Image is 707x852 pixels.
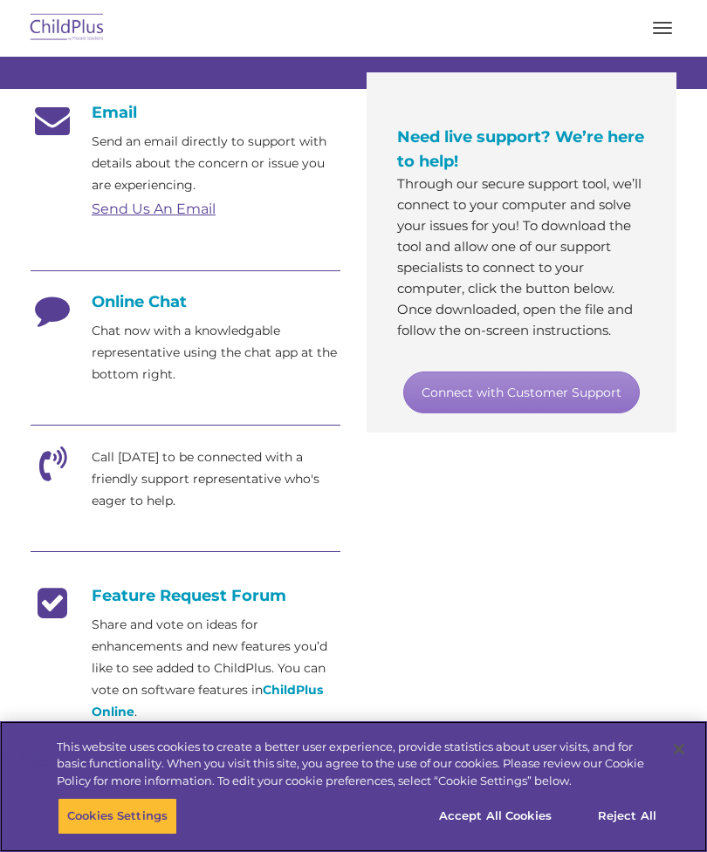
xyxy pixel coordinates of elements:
p: Call [DATE] to be connected with a friendly support representative who's eager to help. [92,446,340,512]
a: Connect with Customer Support [403,371,640,413]
p: Share and vote on ideas for enhancements and new features you’d like to see added to ChildPlus. Y... [92,614,340,723]
h4: Email [31,103,340,122]
p: Chat now with a knowledgable representative using the chat app at the bottom right. [92,320,340,385]
div: This website uses cookies to create a better user experience, provide statistics about user visit... [57,739,658,790]
h4: Feature Request Forum [31,586,340,605]
p: Through our secure support tool, we’ll connect to your computer and solve your issues for you! To... [397,174,646,341]
button: Cookies Settings [58,798,177,835]
a: Send Us An Email [92,201,216,217]
img: ChildPlus by Procare Solutions [26,8,108,49]
button: Close [660,730,698,768]
button: Accept All Cookies [429,798,561,835]
button: Reject All [573,798,682,835]
h4: Online Chat [31,292,340,311]
span: Need live support? We’re here to help! [397,127,644,171]
p: Send an email directly to support with details about the concern or issue you are experiencing. [92,131,340,196]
